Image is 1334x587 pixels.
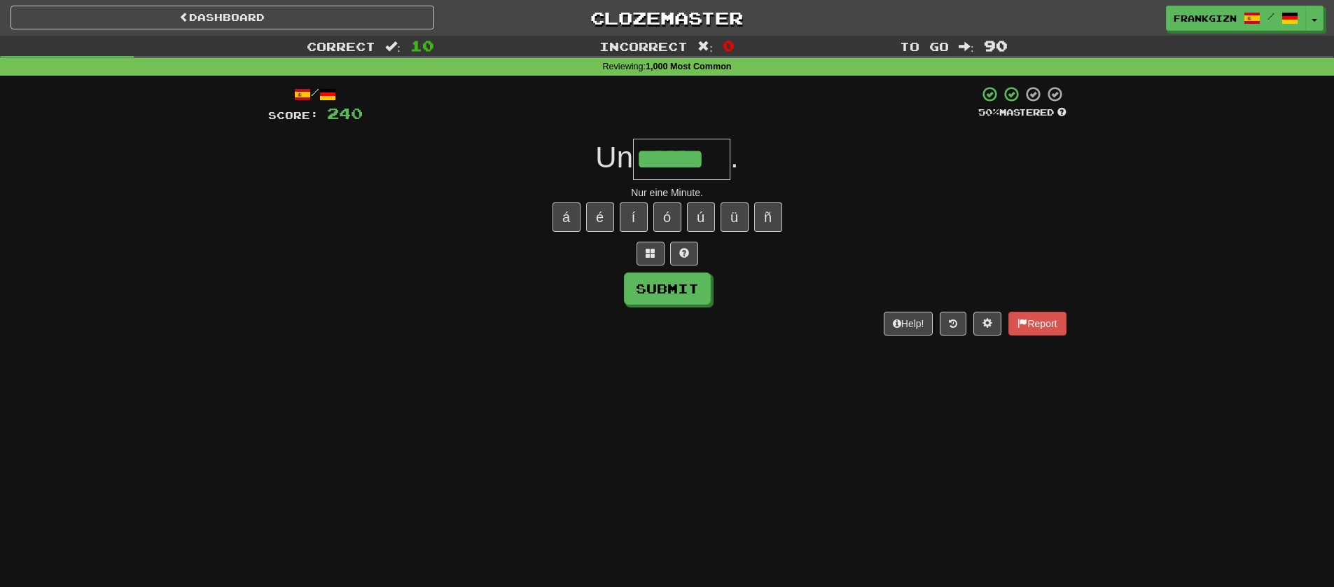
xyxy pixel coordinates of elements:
span: 90 [984,37,1008,54]
span: . [730,141,739,174]
button: é [586,202,614,232]
button: Single letter hint - you only get 1 per sentence and score half the points! alt+h [670,242,698,265]
div: Nur eine Minute. [268,186,1066,200]
button: Switch sentence to multiple choice alt+p [637,242,665,265]
button: Help! [884,312,933,336]
span: Score: [268,109,319,121]
span: 240 [327,104,363,122]
span: Un [595,141,633,174]
span: : [385,41,401,53]
span: 0 [723,37,735,54]
button: Report [1008,312,1066,336]
a: Dashboard [11,6,434,29]
span: : [697,41,713,53]
div: / [268,85,363,103]
span: / [1267,11,1274,21]
span: To go [900,39,949,53]
span: frankgizn [1174,12,1237,25]
button: ó [653,202,681,232]
button: í [620,202,648,232]
button: ñ [754,202,782,232]
span: : [959,41,974,53]
div: Mastered [978,106,1066,119]
button: ú [687,202,715,232]
span: 10 [410,37,434,54]
span: Incorrect [599,39,688,53]
strong: 1,000 Most Common [646,62,731,71]
button: ü [721,202,749,232]
a: Clozemaster [455,6,879,30]
span: Correct [307,39,375,53]
span: 50 % [978,106,999,118]
button: Submit [624,272,711,305]
button: á [553,202,581,232]
button: Round history (alt+y) [940,312,966,336]
a: frankgizn / [1166,6,1306,31]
